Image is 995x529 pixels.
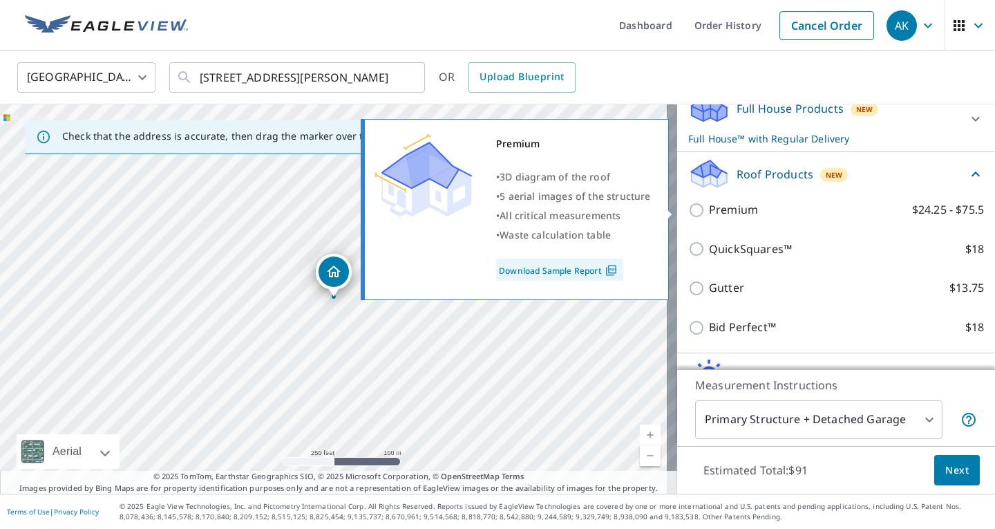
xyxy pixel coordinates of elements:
a: Terms [502,471,524,481]
button: Next [934,455,980,486]
a: Current Level 17, Zoom In [640,425,661,445]
img: Pdf Icon [602,264,620,277]
span: Your report will include the primary structure and a detached garage if one exists. [960,411,977,428]
p: Estimated Total: $91 [692,455,819,485]
div: Aerial [48,434,86,469]
a: Cancel Order [779,11,874,40]
div: Full House ProductsNewFull House™ with Regular Delivery [688,92,984,146]
span: New [856,104,873,115]
a: Terms of Use [7,507,50,517]
p: $18 [965,241,984,258]
div: Aerial [17,434,120,469]
p: Solar Products [737,367,815,384]
p: Check that the address is accurate, then drag the marker over the correct structure. [62,130,460,142]
p: Measurement Instructions [695,377,977,393]
span: © 2025 TomTom, Earthstar Geographics SIO, © 2025 Microsoft Corporation, © [153,471,524,483]
img: Premium [375,134,472,217]
p: Premium [709,201,758,219]
p: $24.25 - $75.5 [912,201,984,219]
div: OR [439,62,576,93]
div: Solar ProductsNew [688,359,984,392]
div: • [496,167,651,187]
div: • [496,187,651,206]
p: Full House™ with Regular Delivery [688,131,959,146]
span: Next [945,462,969,479]
span: New [826,169,843,180]
p: QuickSquares™ [709,241,792,258]
div: • [496,206,651,225]
p: $13.75 [949,279,984,297]
input: Search by address or latitude-longitude [200,58,397,97]
span: Upload Blueprint [480,68,564,86]
span: All critical measurements [500,209,620,222]
p: Bid Perfect™ [709,319,776,336]
div: Premium [496,134,651,154]
span: 5 aerial images of the structure [500,189,650,203]
div: • [496,225,651,245]
p: | [7,508,99,516]
p: © 2025 Eagle View Technologies, Inc. and Pictometry International Corp. All Rights Reserved. Repo... [120,501,988,522]
div: Primary Structure + Detached Garage [695,400,942,439]
p: $18 [965,319,984,336]
p: Roof Products [737,166,813,183]
p: Full House Products [737,100,844,117]
div: AK [887,10,917,41]
div: Roof ProductsNew [688,158,984,190]
a: OpenStreetMap [441,471,499,481]
img: EV Logo [25,15,188,36]
a: Privacy Policy [54,507,99,517]
a: Upload Blueprint [468,62,575,93]
span: 3D diagram of the roof [500,170,610,183]
p: Gutter [709,279,744,297]
div: Dropped pin, building 1, Residential property, 2709 Erwin Ct Kissimmee, FL 34743 [316,254,352,297]
a: Current Level 17, Zoom Out [640,445,661,466]
span: Waste calculation table [500,228,611,241]
a: Download Sample Report [496,259,623,281]
div: [GEOGRAPHIC_DATA] [17,58,155,97]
